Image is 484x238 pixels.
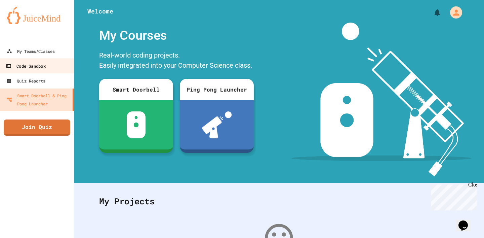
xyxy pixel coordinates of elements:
div: Quiz Reports [6,77,45,85]
a: Join Quiz [4,120,70,136]
img: banner-image-my-projects.png [291,23,472,176]
iframe: chat widget [428,182,477,210]
div: My Courses [96,23,257,48]
div: Chat with us now!Close [3,3,46,43]
div: My Teams/Classes [7,47,55,55]
div: Smart Doorbell [99,79,173,100]
div: Real-world coding projects. Easily integrated into your Computer Science class. [96,48,257,74]
img: logo-orange.svg [7,7,67,24]
div: Ping Pong Launcher [180,79,254,100]
div: Code Sandbox [6,62,45,70]
iframe: chat widget [456,211,477,231]
div: My Notifications [421,7,443,18]
img: sdb-white.svg [127,111,146,138]
div: My Projects [92,188,466,214]
div: My Account [443,5,464,20]
div: Smart Doorbell & Ping Pong Launcher [7,92,70,108]
img: ppl-with-ball.png [202,111,232,138]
